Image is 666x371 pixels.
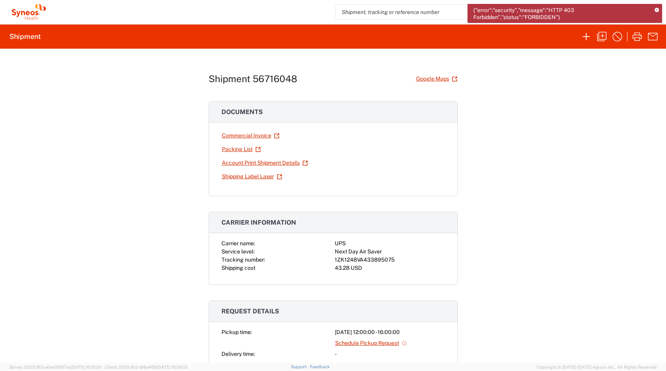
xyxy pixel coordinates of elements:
a: Packing List [221,142,261,156]
h2: Shipment [9,32,41,41]
span: Server: 2025.18.0-a0edd1917ac [9,365,102,369]
span: Tracking number: [221,257,265,263]
span: Client: 2025.18.0-198a450 [105,365,187,369]
a: Shipping Label Laser [221,170,283,183]
span: {"error":"security","message":"HTTP 403 Forbidden","status":"FORBIDDEN"} [473,7,649,21]
span: Shipping cost [221,265,255,271]
div: - [335,350,445,358]
span: Pickup time: [221,329,252,335]
div: [DATE] 12:00:00 - 16:00:00 [335,328,445,336]
span: Carrier name: [221,240,255,246]
div: 43.28 USD [335,264,445,272]
span: Documents [221,108,263,116]
a: Support [291,364,310,369]
span: Delivery time: [221,351,255,357]
span: [DATE] 10:10:00 [71,365,102,369]
a: Google Maps [416,72,458,86]
a: Commercial Invoice [221,129,280,142]
a: Feedback [310,364,330,369]
a: Account Print Shipment Details [221,156,308,170]
div: Next Day Air Saver [335,248,445,256]
a: Schedule Pickup Request [335,336,408,350]
div: 1ZK1248VA433895075 [335,256,445,264]
span: Service level: [221,248,255,255]
span: [DATE] 10:06:13 [157,365,187,369]
input: Shipment, tracking or reference number [336,5,538,19]
span: Copyright © [DATE]-[DATE] Agistix Inc., All Rights Reserved [537,364,657,371]
span: Request details [221,308,279,315]
h1: Shipment 56716048 [209,73,297,84]
span: Carrier information [221,219,296,226]
div: UPS [335,239,445,248]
